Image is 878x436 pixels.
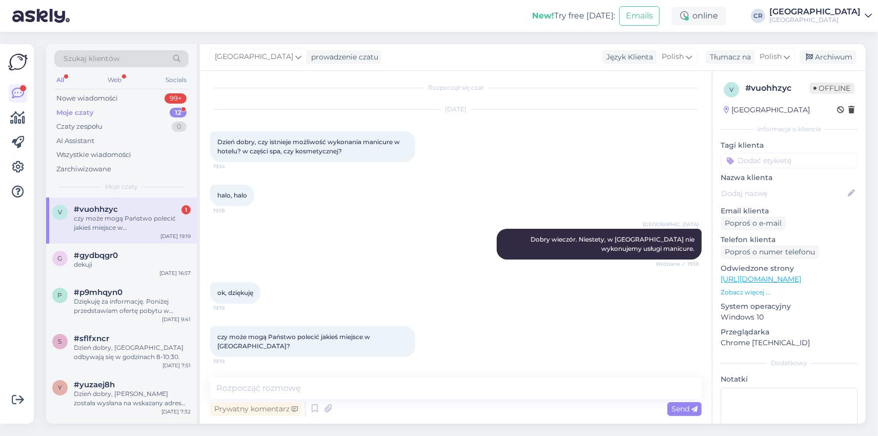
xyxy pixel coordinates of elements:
div: Czaty zespołu [56,122,103,132]
div: # vuohhzyc [745,82,809,94]
p: Notatki [721,374,857,385]
p: Nazwa klienta [721,172,857,183]
span: czy może mogą Państwo polecić jakieś miejsce w [GEOGRAPHIC_DATA]? [217,333,372,350]
span: Send [671,404,698,413]
p: System operacyjny [721,301,857,312]
span: Szukaj klientów [64,53,119,64]
p: Odwiedzone strony [721,263,857,274]
span: v [58,208,62,216]
div: 12 [170,108,187,118]
div: prowadzenie czatu [307,52,378,63]
p: Chrome [TECHNICAL_ID] [721,338,857,348]
div: dekuji [74,260,191,269]
div: Socials [164,73,189,87]
b: New! [532,11,554,21]
span: [GEOGRAPHIC_DATA] [215,51,293,63]
div: Archiwum [800,50,856,64]
button: Emails [619,6,660,26]
a: [GEOGRAPHIC_DATA][GEOGRAPHIC_DATA] [769,8,872,24]
div: Tłumacz na [706,52,751,63]
p: Telefon klienta [721,234,857,245]
p: Zobacz więcej ... [721,288,857,297]
div: 0 [172,122,187,132]
div: All [54,73,66,87]
span: halo, halo [217,191,247,199]
div: Nowe wiadomości [56,93,118,104]
div: [DATE] 9:41 [162,315,191,323]
div: [DATE] 19:19 [160,232,191,240]
div: [GEOGRAPHIC_DATA] [724,105,810,115]
div: [DATE] 16:57 [159,269,191,277]
div: Try free [DATE]: [532,10,615,22]
div: Poproś o numer telefonu [721,245,819,259]
div: Dziękuję za informację. Poniżej przedstawiam ofertę pobytu w pakiecie "Jesienna Promocja". W term... [74,297,191,315]
div: [DATE] 7:51 [162,362,191,369]
div: Dzień dobry, [PERSON_NAME] została wysłana na wskazany adres mailowy. [74,389,191,408]
span: Dzień dobry, czy istnieje możliwość wykonania manicure w hotelu? w części spa, czy kosmetycznej? [217,138,401,155]
div: Zarchiwizowane [56,164,111,174]
span: Polish [760,51,782,63]
input: Dodać etykietę [721,153,857,168]
span: p [58,291,63,299]
span: y [58,384,62,391]
p: Email klienta [721,206,857,216]
span: #vuohhzyc [74,205,118,214]
div: Język Klienta [602,52,653,63]
div: [GEOGRAPHIC_DATA] [769,8,861,16]
div: 99+ [165,93,187,104]
div: Rozpoczął się czat [210,83,702,92]
p: Przeglądarka [721,327,857,338]
div: Prywatny komentarz [210,402,302,416]
div: CR [751,9,765,23]
div: Web [106,73,124,87]
span: ok, dziękuję [217,289,253,296]
span: s [58,338,62,345]
div: Poproś o e-mail [721,216,786,230]
span: 19:19 [213,304,252,312]
div: online [672,7,726,25]
span: 19:18 [213,207,252,214]
span: 19:19 [213,358,252,365]
span: v [729,86,733,93]
span: #gydbqgr0 [74,251,118,260]
span: #yuzaej8h [74,380,115,389]
span: Widziane ✓ 19:18 [656,260,699,268]
div: 1 [181,205,191,214]
div: Moje czaty [56,108,94,118]
div: Informacje o kliencie [721,125,857,134]
img: Askly Logo [8,52,28,72]
span: #p9mhqyn0 [74,288,122,297]
div: Wszystkie wiadomości [56,150,131,160]
a: [URL][DOMAIN_NAME] [721,274,801,284]
div: Dzień dobry, [GEOGRAPHIC_DATA] odbywają się w godzinach 8-10:30. [74,343,191,362]
p: Windows 10 [721,312,857,323]
div: [GEOGRAPHIC_DATA] [769,16,861,24]
span: Polish [662,51,684,63]
span: Moje czaty [105,182,138,191]
p: Tagi klienta [721,140,857,151]
div: AI Assistant [56,136,94,146]
span: 19:14 [213,163,252,170]
span: Offline [809,83,854,94]
span: Dobry wieczór. Niestety, w [GEOGRAPHIC_DATA] nie wykonujemy usługi manicure. [530,235,696,252]
input: Dodaj nazwę [721,188,846,199]
div: Dodatkowy [721,359,857,368]
div: [DATE] 7:32 [161,408,191,415]
div: czy może mogą Państwo polecić jakieś miejsce w [GEOGRAPHIC_DATA]? [74,214,191,232]
div: [DATE] [210,105,702,114]
span: #sflfxncr [74,334,109,343]
span: g [58,254,63,262]
span: [GEOGRAPHIC_DATA] [643,221,699,228]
